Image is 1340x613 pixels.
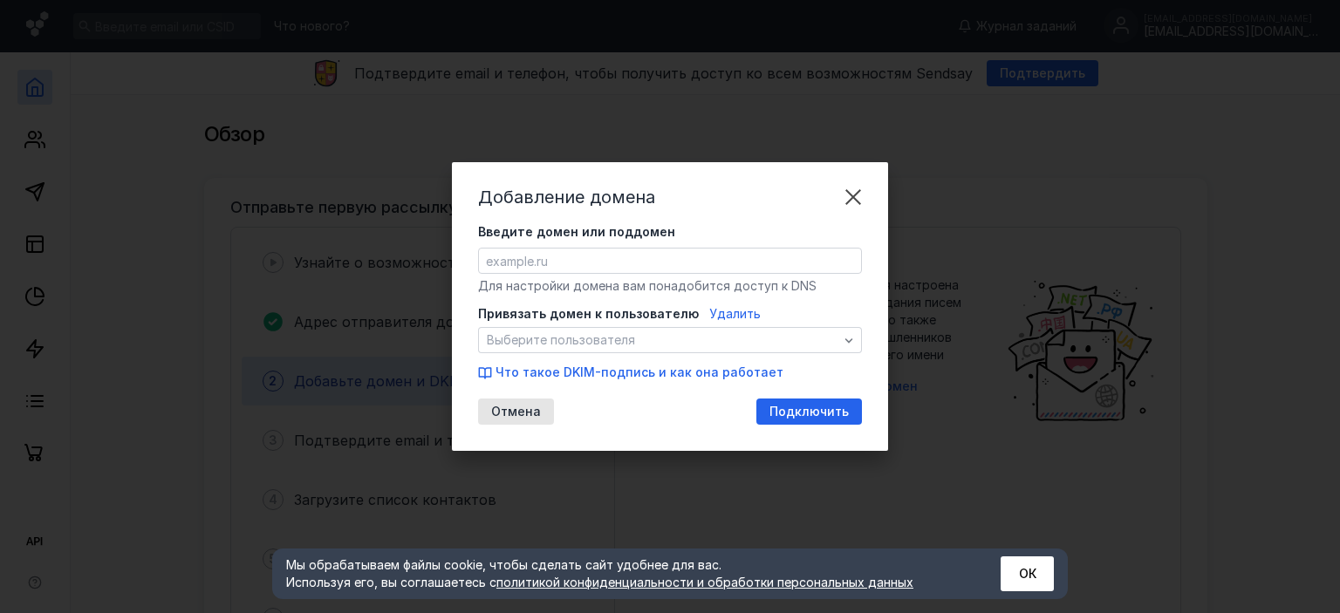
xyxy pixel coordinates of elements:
button: Подключить [756,398,862,425]
span: Привязать домен к пользователю [478,305,699,323]
span: Добавление домена [478,187,655,208]
span: Введите домен или поддомен [478,223,675,241]
a: политикой конфиденциальности и обработки персональных данных [496,575,913,589]
span: Подключить [769,405,849,419]
span: Что такое DKIM-подпись и как она работает [496,364,783,379]
button: Выберите пользователя [478,327,862,353]
span: Выберите пользователя [487,333,635,348]
span: Для настройки домена вам понадобится доступ к DNS [478,278,817,293]
button: Отмена [478,398,554,425]
button: ОК [1001,556,1054,591]
button: Что такое DKIM-подпись и как она работает [478,364,783,381]
div: Мы обрабатываем файлы cookie, чтобы сделать сайт удобнее для вас. Используя его, вы соглашаетесь c [286,556,958,591]
span: Отмена [491,405,541,419]
input: example.ru [479,249,861,273]
span: Удалить [709,306,761,321]
button: Удалить [709,305,761,323]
